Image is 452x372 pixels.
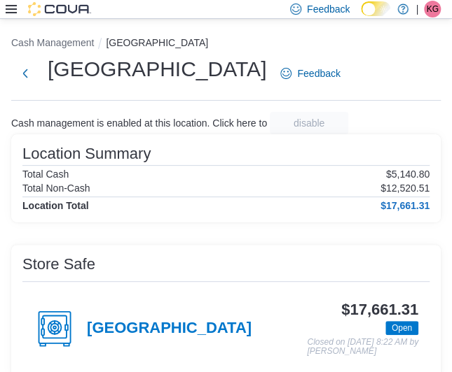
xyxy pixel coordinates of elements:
p: Closed on [DATE] 8:22 AM by [PERSON_NAME] [307,338,418,357]
p: | [416,1,418,17]
nav: An example of EuiBreadcrumbs [11,36,441,52]
h3: $17,661.31 [341,301,418,318]
p: $5,140.80 [386,169,430,180]
span: Feedback [307,2,350,16]
h4: Location Total [22,200,89,211]
h6: Total Non-Cash [22,183,90,194]
p: Cash management is enabled at this location. Click here to [11,117,267,129]
h6: Total Cash [22,169,69,180]
span: disable [294,116,324,130]
a: Feedback [275,59,345,87]
img: Cova [28,2,91,16]
button: disable [270,112,348,134]
button: Cash Management [11,37,94,48]
input: Dark Mode [361,1,390,16]
span: Open [392,322,412,334]
h4: [GEOGRAPHIC_DATA] [87,320,252,338]
div: Kasidy Gosse [424,1,441,17]
h1: [GEOGRAPHIC_DATA] [48,55,266,83]
span: Feedback [297,66,340,80]
button: [GEOGRAPHIC_DATA] [106,37,208,48]
h4: $17,661.31 [381,200,430,211]
button: Next [11,59,39,87]
span: KG [426,1,438,17]
span: Open [385,321,418,335]
p: $12,520.51 [381,183,430,194]
h3: Store Safe [22,256,95,273]
h3: Location Summary [22,145,151,162]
